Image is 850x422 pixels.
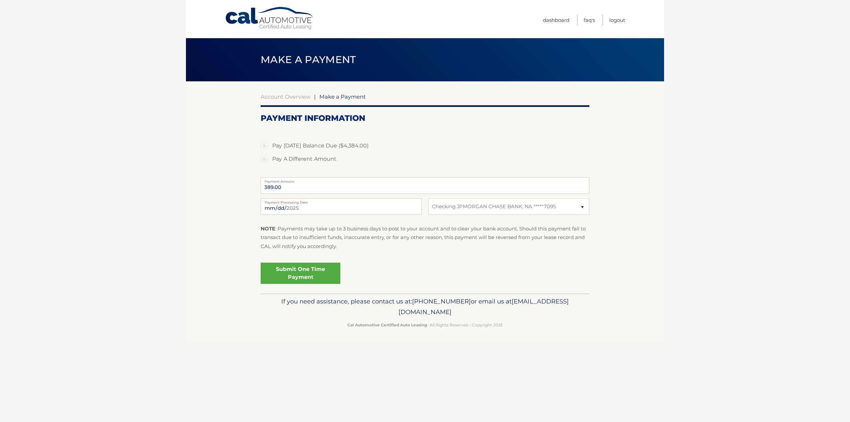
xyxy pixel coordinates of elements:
[347,322,427,327] strong: Cal Automotive Certified Auto Leasing
[584,15,595,26] a: FAQ's
[261,177,589,183] label: Payment Amount
[265,321,585,328] p: - All Rights Reserved - Copyright 2025
[261,53,356,66] span: Make a Payment
[319,93,366,100] span: Make a Payment
[225,7,314,30] a: Cal Automotive
[261,198,422,215] input: Payment Date
[543,15,569,26] a: Dashboard
[261,225,275,232] strong: NOTE
[261,93,310,100] a: Account Overview
[609,15,625,26] a: Logout
[261,224,589,251] p: : Payments may take up to 3 business days to post to your account and to clear your bank account....
[314,93,316,100] span: |
[261,177,589,194] input: Payment Amount
[261,263,340,284] a: Submit One Time Payment
[261,152,589,166] label: Pay A Different Amount
[261,198,422,204] label: Payment Processing Date
[261,113,589,123] h2: Payment Information
[265,296,585,317] p: If you need assistance, please contact us at: or email us at
[412,297,471,305] span: [PHONE_NUMBER]
[398,297,569,316] span: [EMAIL_ADDRESS][DOMAIN_NAME]
[261,139,589,152] label: Pay [DATE] Balance Due ($4,384.00)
